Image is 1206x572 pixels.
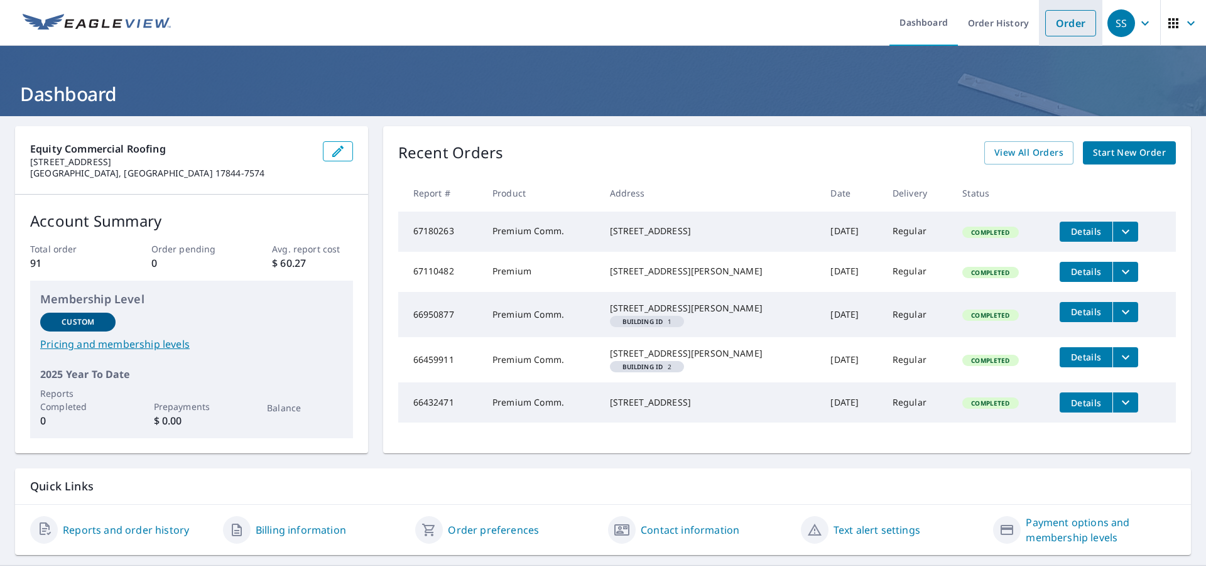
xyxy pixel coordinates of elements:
[62,316,94,328] p: Custom
[1060,262,1112,282] button: detailsBtn-67110482
[1026,515,1176,545] a: Payment options and membership levels
[40,291,343,308] p: Membership Level
[30,256,111,271] p: 91
[1093,145,1166,161] span: Start New Order
[1112,262,1138,282] button: filesDropdownBtn-67110482
[398,212,482,252] td: 67180263
[1060,392,1112,413] button: detailsBtn-66432471
[622,364,663,370] em: Building ID
[1107,9,1135,37] div: SS
[820,382,882,423] td: [DATE]
[883,252,952,292] td: Regular
[883,292,952,337] td: Regular
[398,175,482,212] th: Report #
[154,400,229,413] p: Prepayments
[610,225,811,237] div: [STREET_ADDRESS]
[272,256,352,271] p: $ 60.27
[398,382,482,423] td: 66432471
[820,337,882,382] td: [DATE]
[482,175,600,212] th: Product
[615,364,680,370] span: 2
[622,318,663,325] em: Building ID
[820,175,882,212] th: Date
[615,318,680,325] span: 1
[1083,141,1176,165] a: Start New Order
[1112,347,1138,367] button: filesDropdownBtn-66459911
[1067,266,1105,278] span: Details
[994,145,1063,161] span: View All Orders
[256,522,346,537] a: Billing information
[482,337,600,382] td: Premium Comm.
[1067,306,1105,318] span: Details
[952,175,1050,212] th: Status
[883,382,952,423] td: Regular
[448,522,539,537] a: Order preferences
[482,292,600,337] td: Premium Comm.
[984,141,1073,165] a: View All Orders
[610,347,811,360] div: [STREET_ADDRESS][PERSON_NAME]
[1067,397,1105,409] span: Details
[23,14,171,33] img: EV Logo
[964,228,1017,237] span: Completed
[820,292,882,337] td: [DATE]
[151,242,232,256] p: Order pending
[30,168,313,179] p: [GEOGRAPHIC_DATA], [GEOGRAPHIC_DATA] 17844-7574
[1060,347,1112,367] button: detailsBtn-66459911
[40,337,343,352] a: Pricing and membership levels
[641,522,739,537] a: Contact information
[610,396,811,409] div: [STREET_ADDRESS]
[883,212,952,252] td: Regular
[883,175,952,212] th: Delivery
[1045,10,1096,36] a: Order
[482,382,600,423] td: Premium Comm.
[1067,351,1105,363] span: Details
[600,175,821,212] th: Address
[964,399,1017,407] span: Completed
[1112,392,1138,413] button: filesDropdownBtn-66432471
[964,311,1017,320] span: Completed
[154,413,229,428] p: $ 0.00
[1060,302,1112,322] button: detailsBtn-66950877
[964,356,1017,365] span: Completed
[834,522,920,537] a: Text alert settings
[30,210,353,232] p: Account Summary
[1112,302,1138,322] button: filesDropdownBtn-66950877
[820,252,882,292] td: [DATE]
[40,367,343,382] p: 2025 Year To Date
[30,478,1176,494] p: Quick Links
[30,141,313,156] p: Equity Commercial Roofing
[63,522,189,537] a: Reports and order history
[398,292,482,337] td: 66950877
[1067,225,1105,237] span: Details
[40,387,116,413] p: Reports Completed
[30,242,111,256] p: Total order
[1060,222,1112,242] button: detailsBtn-67180263
[40,413,116,428] p: 0
[30,156,313,168] p: [STREET_ADDRESS]
[964,268,1017,277] span: Completed
[267,401,342,414] p: Balance
[272,242,352,256] p: Avg. report cost
[883,337,952,382] td: Regular
[15,81,1191,107] h1: Dashboard
[820,212,882,252] td: [DATE]
[151,256,232,271] p: 0
[482,212,600,252] td: Premium Comm.
[398,252,482,292] td: 67110482
[398,141,504,165] p: Recent Orders
[398,337,482,382] td: 66459911
[1112,222,1138,242] button: filesDropdownBtn-67180263
[610,302,811,315] div: [STREET_ADDRESS][PERSON_NAME]
[610,265,811,278] div: [STREET_ADDRESS][PERSON_NAME]
[482,252,600,292] td: Premium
